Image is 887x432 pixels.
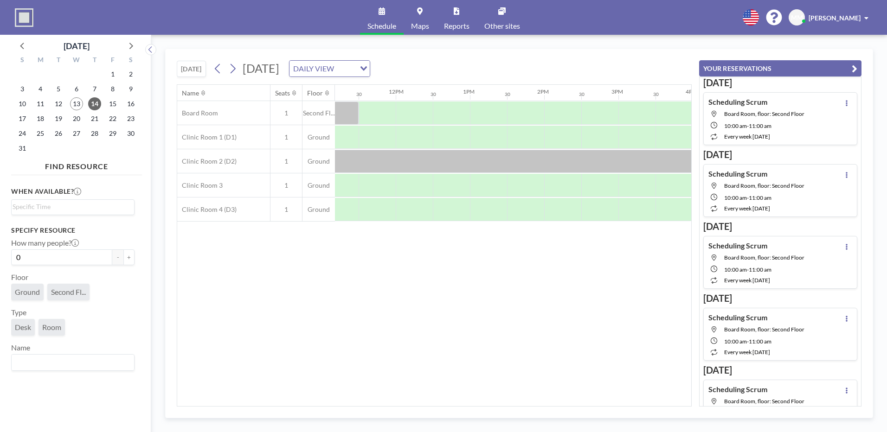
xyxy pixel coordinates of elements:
[106,127,119,140] span: Friday, August 29, 2025
[68,55,86,67] div: W
[747,122,749,129] span: -
[124,68,137,81] span: Saturday, August 2, 2025
[275,89,290,97] div: Seats
[16,83,29,95] span: Sunday, August 3, 2025
[11,238,79,248] label: How many people?
[431,91,436,97] div: 30
[11,226,135,235] h3: Specify resource
[484,22,520,30] span: Other sites
[15,323,31,332] span: Desk
[70,112,83,125] span: Wednesday, August 20, 2025
[12,355,134,370] div: Search for option
[389,88,404,95] div: 12PM
[106,97,119,110] span: Friday, August 15, 2025
[302,181,335,190] span: Ground
[34,97,47,110] span: Monday, August 11, 2025
[302,157,335,165] span: Ground
[12,200,134,214] div: Search for option
[367,22,396,30] span: Schedule
[749,266,771,273] span: 11:00 AM
[724,122,747,129] span: 10:00 AM
[106,83,119,95] span: Friday, August 8, 2025
[177,133,237,141] span: Clinic Room 1 (D1)
[177,109,218,117] span: Board Room
[747,338,749,345] span: -
[708,385,767,394] h4: Scheduling Scrum
[124,83,137,95] span: Saturday, August 9, 2025
[699,60,861,76] button: YOUR RESERVATIONS
[708,313,767,322] h4: Scheduling Scrum
[270,109,302,117] span: 1
[653,91,659,97] div: 30
[103,55,122,67] div: F
[749,122,771,129] span: 11:00 AM
[703,77,857,89] h3: [DATE]
[411,22,429,30] span: Maps
[106,112,119,125] span: Friday, August 22, 2025
[356,91,362,97] div: 30
[52,112,65,125] span: Tuesday, August 19, 2025
[724,338,747,345] span: 10:00 AM
[124,127,137,140] span: Saturday, August 30, 2025
[52,127,65,140] span: Tuesday, August 26, 2025
[708,169,767,178] h4: Scheduling Scrum
[50,55,68,67] div: T
[724,266,747,273] span: 10:00 AM
[11,308,26,317] label: Type
[52,83,65,95] span: Tuesday, August 5, 2025
[177,157,237,165] span: Clinic Room 2 (D2)
[307,89,323,97] div: Floor
[337,63,354,75] input: Search for option
[270,157,302,165] span: 1
[122,55,140,67] div: S
[270,181,302,190] span: 1
[177,205,237,214] span: Clinic Room 4 (D3)
[85,55,103,67] div: T
[749,194,771,201] span: 11:00 AM
[724,326,804,333] span: Board Room, floor: Second Floor
[16,112,29,125] span: Sunday, August 17, 2025
[34,127,47,140] span: Monday, August 25, 2025
[749,338,771,345] span: 11:00 AM
[52,97,65,110] span: Tuesday, August 12, 2025
[70,83,83,95] span: Wednesday, August 6, 2025
[302,205,335,214] span: Ground
[64,39,90,52] div: [DATE]
[15,287,40,297] span: Ground
[703,149,857,160] h3: [DATE]
[703,364,857,376] h3: [DATE]
[243,61,279,75] span: [DATE]
[34,83,47,95] span: Monday, August 4, 2025
[88,83,101,95] span: Thursday, August 7, 2025
[11,273,28,282] label: Floor
[42,323,61,332] span: Room
[106,68,119,81] span: Friday, August 1, 2025
[70,127,83,140] span: Wednesday, August 27, 2025
[463,88,475,95] div: 1PM
[724,205,770,212] span: every week [DATE]
[16,97,29,110] span: Sunday, August 10, 2025
[708,241,767,250] h4: Scheduling Scrum
[703,292,857,304] h3: [DATE]
[112,249,123,265] button: -
[13,356,129,368] input: Search for option
[703,221,857,232] h3: [DATE]
[51,287,86,297] span: Second Fl...
[686,88,697,95] div: 4PM
[302,133,335,141] span: Ground
[302,109,335,117] span: Second Fl...
[124,97,137,110] span: Saturday, August 16, 2025
[724,182,804,189] span: Board Room, floor: Second Floor
[724,277,770,284] span: every week [DATE]
[177,61,206,77] button: [DATE]
[270,133,302,141] span: 1
[505,91,510,97] div: 30
[182,89,199,97] div: Name
[708,97,767,107] h4: Scheduling Scrum
[16,127,29,140] span: Sunday, August 24, 2025
[11,158,142,171] h4: FIND RESOURCE
[537,88,549,95] div: 2PM
[579,91,585,97] div: 30
[724,349,770,356] span: every week [DATE]
[15,8,33,27] img: organization-logo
